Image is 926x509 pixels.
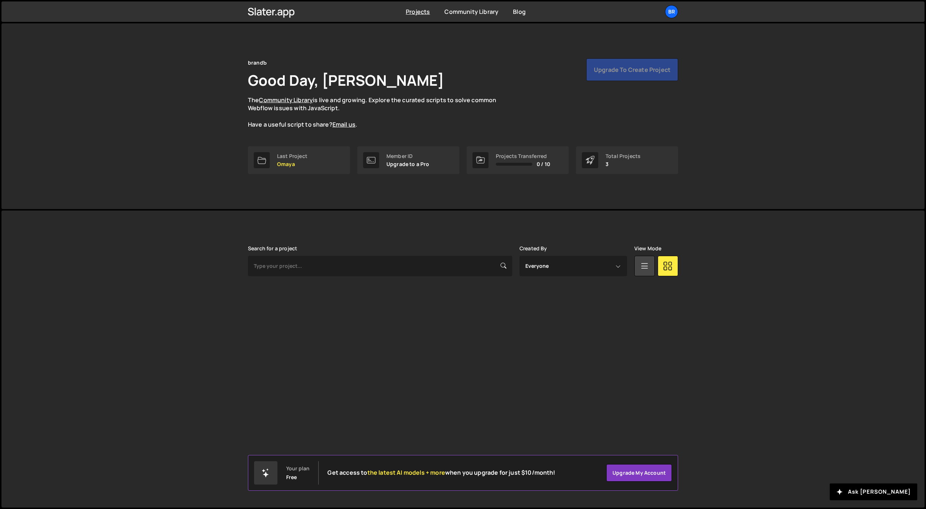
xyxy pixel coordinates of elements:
label: Created By [520,246,547,251]
a: br [665,5,678,18]
p: Omaya [277,161,307,167]
h1: Good Day, [PERSON_NAME] [248,70,444,90]
label: View Mode [634,246,661,251]
p: Upgrade to a Pro [386,161,429,167]
span: the latest AI models + more [367,468,445,477]
a: Blog [513,8,526,16]
div: Total Projects [606,153,641,159]
a: Email us [332,120,355,128]
div: Last Project [277,153,307,159]
h2: Get access to when you upgrade for just $10/month! [327,469,555,476]
span: 0 / 10 [537,161,550,167]
a: Community Library [259,96,313,104]
a: Last Project Omaya [248,146,350,174]
p: The is live and growing. Explore the curated scripts to solve common Webflow issues with JavaScri... [248,96,510,129]
input: Type your project... [248,256,512,276]
label: Search for a project [248,246,297,251]
a: Community Library [444,8,498,16]
a: Projects [406,8,430,16]
button: Ask [PERSON_NAME] [830,483,917,500]
p: 3 [606,161,641,167]
div: Your plan [286,466,310,471]
a: Upgrade my account [606,464,672,482]
div: brandЪ [248,58,266,67]
div: Free [286,474,297,480]
div: Projects Transferred [496,153,550,159]
div: Member ID [386,153,429,159]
